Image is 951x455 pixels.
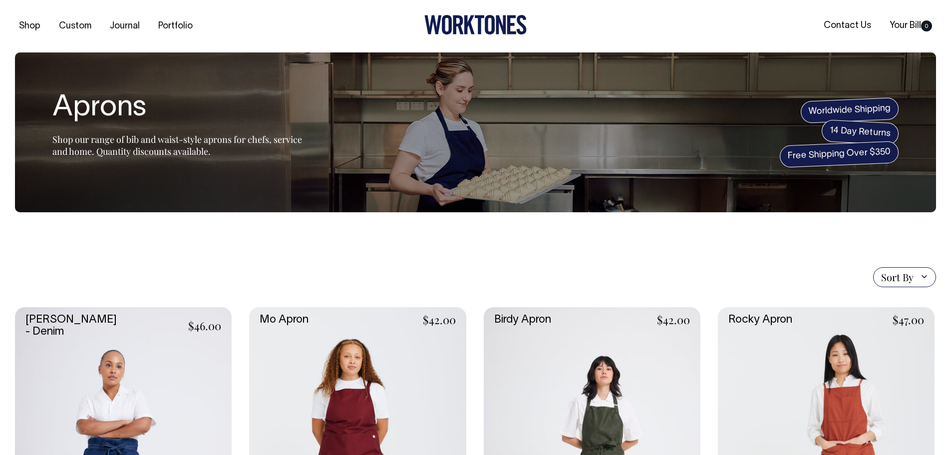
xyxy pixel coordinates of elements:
[886,17,936,34] a: Your Bill0
[921,20,932,31] span: 0
[154,18,197,34] a: Portfolio
[52,92,302,124] h1: Aprons
[779,141,899,168] span: Free Shipping Over $350
[52,133,302,157] span: Shop our range of bib and waist-style aprons for chefs, service and home. Quantity discounts avai...
[820,17,875,34] a: Contact Us
[55,18,95,34] a: Custom
[800,97,899,123] span: Worldwide Shipping
[821,119,899,145] span: 14 Day Returns
[106,18,144,34] a: Journal
[881,271,914,283] span: Sort By
[15,18,44,34] a: Shop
